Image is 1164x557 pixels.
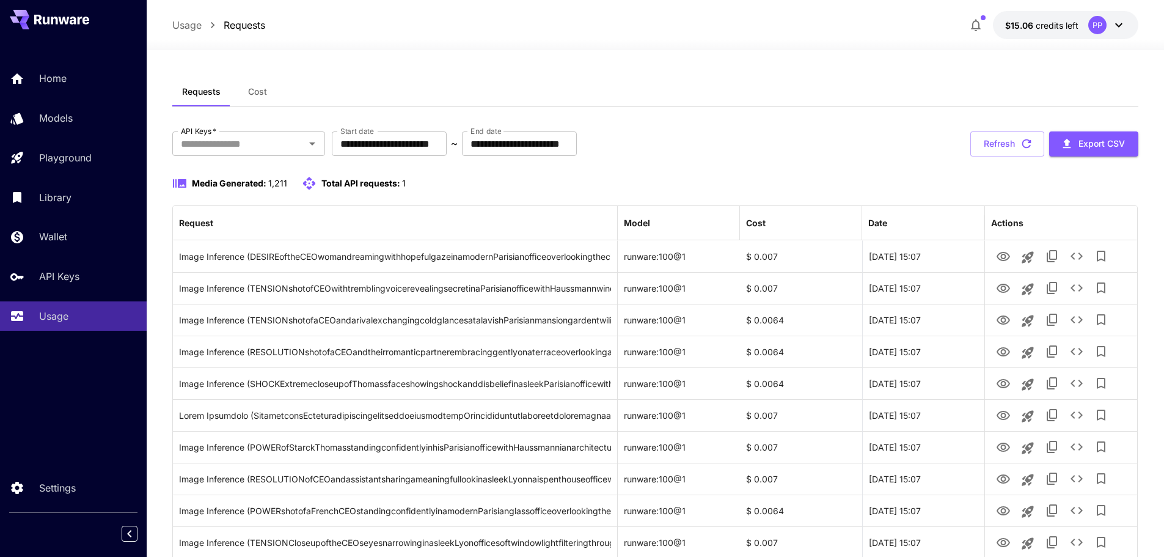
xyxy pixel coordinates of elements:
[991,498,1016,523] button: View
[740,304,862,336] div: $ 0.0064
[39,71,67,86] p: Home
[321,178,400,188] span: Total API requests:
[248,86,267,97] span: Cost
[1005,19,1078,32] div: $15.05607
[39,111,73,125] p: Models
[1040,308,1064,332] button: Copy TaskUUID
[1089,244,1113,268] button: Add to library
[1016,372,1040,397] button: Launch in playground
[1040,276,1064,300] button: Copy TaskUUID
[470,126,501,136] label: End date
[1016,277,1040,301] button: Launch in playground
[746,218,766,228] div: Cost
[1064,339,1089,364] button: See details
[740,240,862,272] div: $ 0.007
[1089,403,1113,427] button: Add to library
[618,495,740,526] div: runware:100@1
[862,399,984,431] div: 23 Sep, 2025 15:07
[304,135,321,152] button: Open
[172,18,265,32] nav: breadcrumb
[1040,467,1064,491] button: Copy TaskUUID
[179,304,611,336] div: Click to copy prompt
[179,273,611,304] div: Click to copy prompt
[993,11,1138,39] button: $15.05607PP
[991,402,1016,427] button: View
[991,339,1016,364] button: View
[181,126,216,136] label: API Keys
[1040,339,1064,364] button: Copy TaskUUID
[39,229,67,244] p: Wallet
[740,431,862,463] div: $ 0.007
[618,367,740,399] div: runware:100@1
[39,269,79,284] p: API Keys
[991,434,1016,459] button: View
[39,309,68,323] p: Usage
[179,400,611,431] div: Click to copy prompt
[618,240,740,272] div: runware:100@1
[868,218,887,228] div: Date
[991,243,1016,268] button: View
[268,178,287,188] span: 1,211
[402,178,406,188] span: 1
[624,218,650,228] div: Model
[1036,20,1078,31] span: credits left
[1049,131,1138,157] button: Export CSV
[1089,371,1113,396] button: Add to library
[131,523,147,545] div: Collapse sidebar
[1016,468,1040,492] button: Launch in playground
[862,495,984,526] div: 23 Sep, 2025 15:07
[862,304,984,336] div: 23 Sep, 2025 15:07
[1016,531,1040,556] button: Launch in playground
[1064,403,1089,427] button: See details
[1040,371,1064,396] button: Copy TaskUUID
[1064,308,1089,332] button: See details
[991,529,1016,555] button: View
[179,368,611,399] div: Click to copy prompt
[862,463,984,495] div: 23 Sep, 2025 15:07
[451,136,458,151] p: ~
[1089,498,1113,523] button: Add to library
[991,466,1016,491] button: View
[618,336,740,367] div: runware:100@1
[179,463,611,495] div: Click to copy prompt
[970,131,1044,157] button: Refresh
[1064,244,1089,268] button: See details
[862,336,984,367] div: 23 Sep, 2025 15:07
[340,126,374,136] label: Start date
[618,304,740,336] div: runware:100@1
[740,367,862,399] div: $ 0.0064
[39,150,92,165] p: Playground
[1089,530,1113,555] button: Add to library
[224,18,265,32] a: Requests
[1040,498,1064,523] button: Copy TaskUUID
[618,399,740,431] div: runware:100@1
[122,526,137,542] button: Collapse sidebar
[179,495,611,526] div: Click to copy prompt
[1005,20,1036,31] span: $15.06
[172,18,202,32] a: Usage
[1088,16,1107,34] div: PP
[740,272,862,304] div: $ 0.007
[192,178,266,188] span: Media Generated:
[740,336,862,367] div: $ 0.0064
[991,307,1016,332] button: View
[1040,244,1064,268] button: Copy TaskUUID
[182,86,221,97] span: Requests
[1016,500,1040,524] button: Launch in playground
[1064,467,1089,491] button: See details
[1089,276,1113,300] button: Add to library
[1064,530,1089,555] button: See details
[1016,436,1040,460] button: Launch in playground
[1089,308,1113,332] button: Add to library
[618,431,740,463] div: runware:100@1
[1064,498,1089,523] button: See details
[1089,435,1113,459] button: Add to library
[1064,276,1089,300] button: See details
[740,463,862,495] div: $ 0.007
[1016,245,1040,270] button: Launch in playground
[1089,339,1113,364] button: Add to library
[1064,435,1089,459] button: See details
[1016,404,1040,429] button: Launch in playground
